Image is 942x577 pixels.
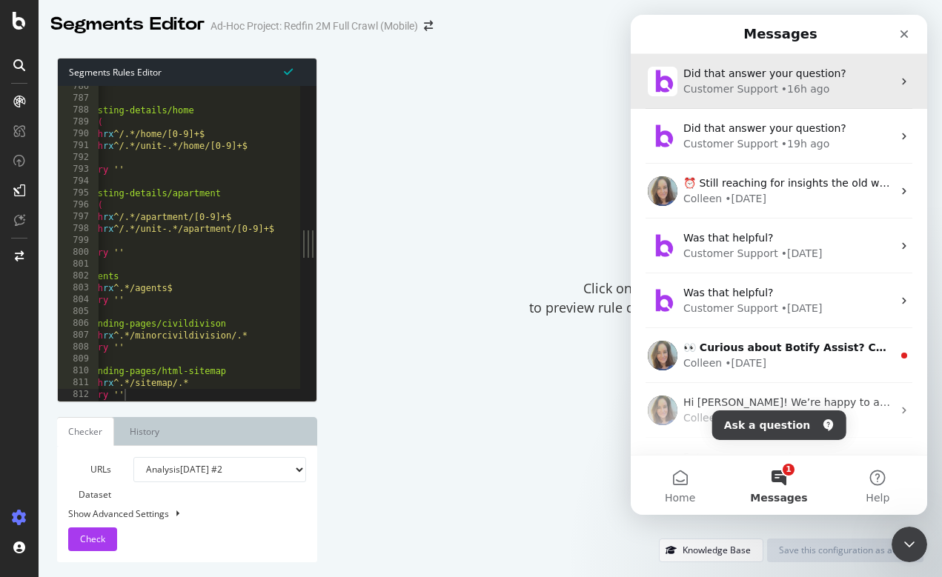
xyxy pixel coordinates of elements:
span: Rate your conversation [53,436,173,448]
div: Colleen [53,341,91,356]
div: 799 [58,235,99,247]
div: 796 [58,199,99,211]
div: arrow-right-arrow-left [424,21,433,31]
div: 795 [58,187,99,199]
div: 787 [58,93,99,104]
div: • [DATE] [94,176,136,192]
div: 794 [58,176,99,187]
div: Colleen [53,396,91,411]
div: Customer Support [53,286,147,301]
span: Check [80,533,105,545]
a: Checker [57,417,114,446]
button: Help [198,441,296,500]
div: 811 [58,377,99,389]
button: Check [68,527,117,551]
div: 788 [58,104,99,116]
button: Messages [99,441,197,500]
div: 810 [58,365,99,377]
div: 792 [58,152,99,164]
img: Profile image for Customer Support [17,271,47,301]
div: Customer Support [53,231,147,247]
span: Syntax is valid [284,64,293,79]
div: Ad-Hoc Project: Redfin 2M Full Crawl (Mobile) [210,19,418,33]
div: 790 [58,128,99,140]
div: Segments Editor [50,12,205,37]
div: 812 [58,389,99,401]
span: Click on to preview rule definition result [529,279,726,317]
div: Segments Rules Editor [58,59,316,86]
button: Save this configuration as active [767,538,923,562]
span: Was that helpful? [53,272,143,284]
div: Save this configuration as active [779,544,912,556]
span: Was that helpful? [53,217,143,229]
div: Knowledge Base [683,544,751,556]
a: Knowledge Base [659,544,763,556]
iframe: Intercom live chat [892,527,927,562]
div: 806 [58,318,99,330]
span: 👀 Curious about Botify Assist? Check out these use cases to explore what Assist can do! [53,327,574,338]
div: Colleen [53,176,91,192]
span: Help [235,478,259,488]
div: 807 [58,330,99,341]
div: 798 [58,223,99,235]
div: 789 [58,116,99,128]
div: 786 [58,81,99,93]
div: • [DATE] [150,231,192,247]
iframe: Intercom live chat [631,15,927,515]
a: History [118,417,171,446]
button: Knowledge Base [659,538,763,562]
div: 793 [58,164,99,176]
img: Profile image for Customer Support [17,216,47,246]
div: 808 [58,341,99,353]
span: Home [34,478,64,488]
div: 802 [58,270,99,282]
div: 805 [58,306,99,318]
div: 791 [58,140,99,152]
span: Messages [119,478,176,488]
img: Profile image for Colleen [17,326,47,356]
img: Profile image for Colleen [17,381,47,410]
div: 809 [58,353,99,365]
div: 803 [58,282,99,294]
div: • [DATE] [150,286,192,301]
div: 800 [58,247,99,259]
div: • [DATE] [94,341,136,356]
img: Profile image for Customer Support [17,436,47,465]
div: 804 [58,294,99,306]
div: 801 [58,259,99,270]
button: Ask a question [82,396,216,425]
label: URLs Dataset [57,457,122,507]
div: 797 [58,211,99,223]
div: Show Advanced Settings [57,507,295,520]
